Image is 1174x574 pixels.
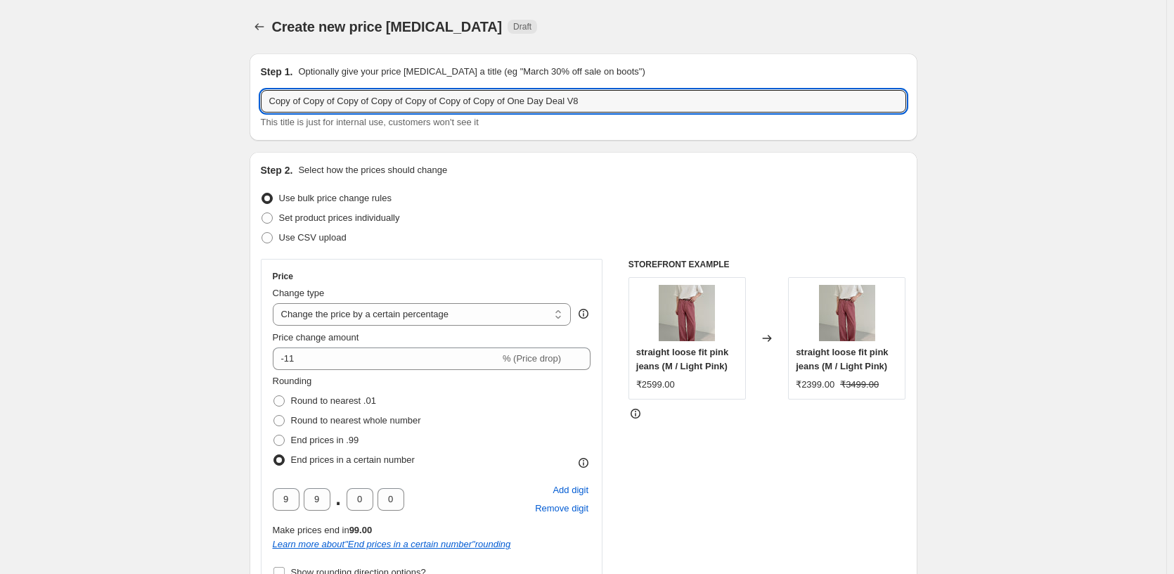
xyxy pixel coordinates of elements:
[335,488,342,511] span: .
[349,525,373,535] b: 99.00
[261,65,293,79] h2: Step 1.
[553,483,588,497] span: Add digit
[273,539,511,549] a: Learn more about"End prices in a certain number"rounding
[840,378,879,392] strike: ₹3499.00
[279,212,400,223] span: Set product prices individually
[304,488,330,511] input: ﹡
[659,285,715,341] img: 12_8_80x.jpg
[503,353,561,364] span: % (Price drop)
[298,65,645,79] p: Optionally give your price [MEDICAL_DATA] a title (eg "March 30% off sale on boots")
[819,285,875,341] img: 12_8_80x.jpg
[291,415,421,426] span: Round to nearest whole number
[272,19,503,34] span: Create new price [MEDICAL_DATA]
[628,259,906,270] h6: STOREFRONT EXAMPLE
[273,288,325,298] span: Change type
[261,163,293,177] h2: Step 2.
[636,378,675,392] div: ₹2599.00
[273,376,312,386] span: Rounding
[796,347,888,371] span: straight loose fit pink jeans (M / Light Pink)
[273,488,299,511] input: ﹡
[273,332,359,343] span: Price change amount
[291,435,359,445] span: End prices in .99
[279,193,392,203] span: Use bulk price change rules
[273,347,500,370] input: -15
[636,347,728,371] span: straight loose fit pink jeans (M / Light Pink)
[279,232,347,243] span: Use CSV upload
[347,488,373,511] input: ﹡
[533,499,591,518] button: Remove placeholder
[535,502,588,516] span: Remove digit
[378,488,404,511] input: ﹡
[298,163,447,177] p: Select how the prices should change
[261,117,479,127] span: This title is just for internal use, customers won't see it
[291,395,376,406] span: Round to nearest .01
[273,271,293,282] h3: Price
[250,17,269,37] button: Price change jobs
[796,378,834,392] div: ₹2399.00
[550,481,591,499] button: Add placeholder
[273,525,373,535] span: Make prices end in
[291,454,415,465] span: End prices in a certain number
[513,21,531,32] span: Draft
[273,539,511,549] i: Learn more about " End prices in a certain number " rounding
[576,307,591,321] div: help
[261,90,906,113] input: 30% off holiday sale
